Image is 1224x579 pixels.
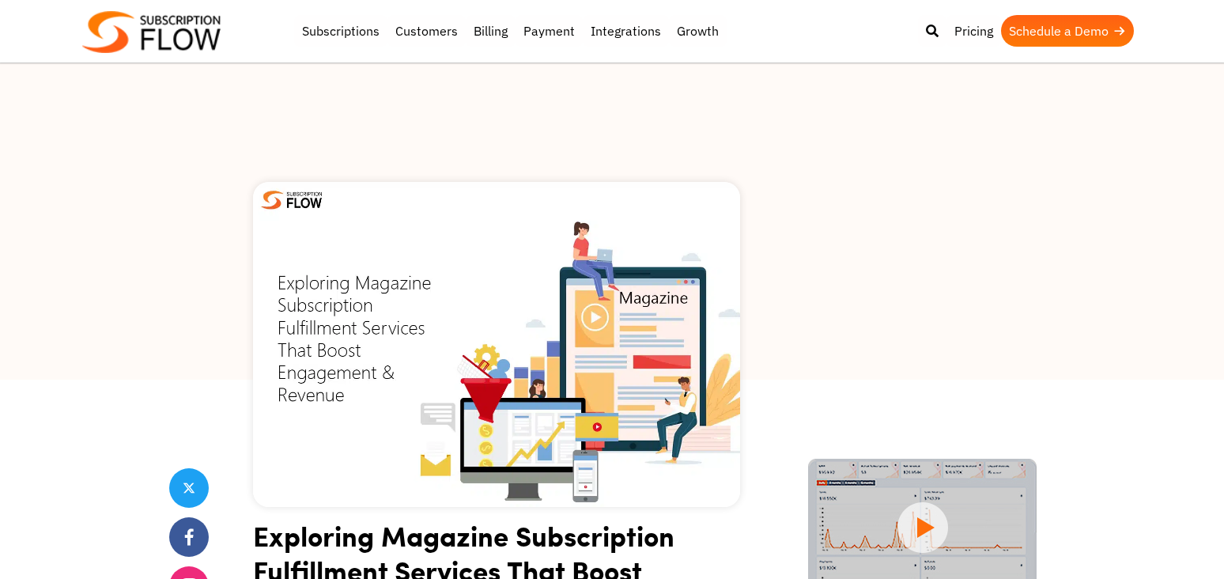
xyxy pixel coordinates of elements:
img: Magazine Subscription Fulfillment Services [253,182,740,507]
a: Schedule a Demo [1001,15,1134,47]
a: Subscriptions [294,15,387,47]
a: Integrations [583,15,669,47]
img: Subscriptionflow [82,11,221,53]
a: Payment [516,15,583,47]
a: Growth [669,15,727,47]
a: Billing [466,15,516,47]
a: Customers [387,15,466,47]
a: Pricing [946,15,1001,47]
